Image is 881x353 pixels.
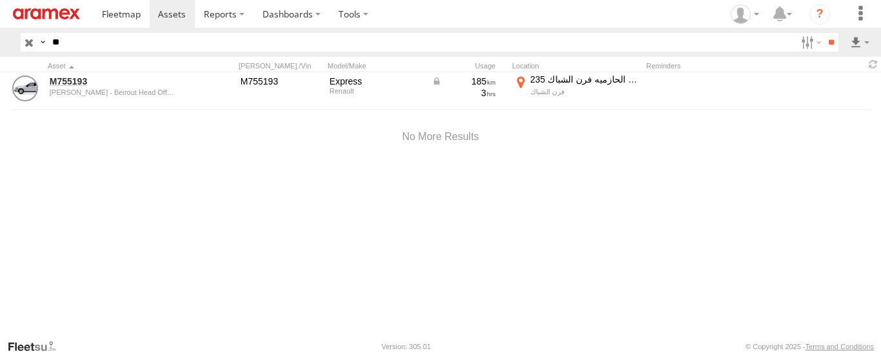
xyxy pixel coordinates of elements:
a: View Asset Details [12,76,38,101]
label: Search Filter Options [796,33,824,52]
div: Click to Sort [48,61,177,70]
label: Search Query [37,33,48,52]
div: undefined [50,88,175,96]
div: [PERSON_NAME]./Vin [239,61,322,70]
a: Terms and Conditions [806,343,874,350]
i: ? [809,4,830,25]
div: 235 طريق الحازميه فرن الشباك [530,74,639,85]
div: 3 [431,87,496,99]
label: Export results as... [849,33,871,52]
div: Reminders [646,61,761,70]
div: Renault [330,87,422,95]
div: Usage [430,61,507,70]
div: Express [330,76,422,87]
span: Refresh [866,58,881,70]
div: Data from Vehicle CANbus [431,76,496,87]
div: Model/Make [328,61,424,70]
a: M755193 [50,76,175,87]
div: Version: 305.01 [382,343,431,350]
div: فرن الشباك [530,87,639,96]
img: aramex-logo.svg [13,8,80,19]
label: Click to View Current Location [512,74,641,108]
a: Visit our Website [7,340,66,353]
div: © Copyright 2025 - [746,343,874,350]
div: M755193 [241,76,321,87]
div: Location [512,61,641,70]
div: Mazen Siblini [726,5,764,24]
